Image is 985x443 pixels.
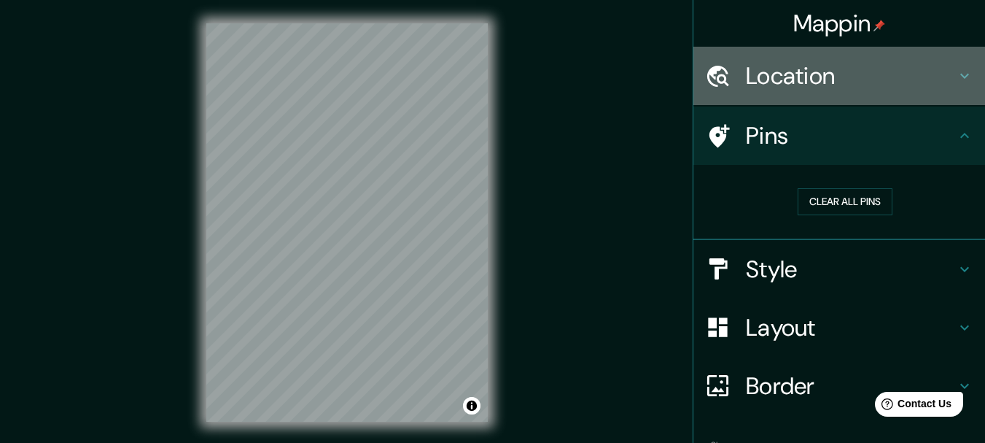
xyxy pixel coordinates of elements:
h4: Layout [746,313,956,342]
div: Layout [693,298,985,357]
h4: Border [746,371,956,401]
button: Clear all pins [798,188,892,215]
div: Style [693,240,985,298]
canvas: Map [206,23,488,422]
div: Border [693,357,985,415]
h4: Style [746,255,956,284]
h4: Pins [746,121,956,150]
div: Pins [693,107,985,165]
iframe: Help widget launcher [855,386,969,427]
h4: Location [746,61,956,90]
h4: Mappin [793,9,886,38]
button: Toggle attribution [463,397,480,415]
img: pin-icon.png [873,20,885,31]
div: Location [693,47,985,105]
